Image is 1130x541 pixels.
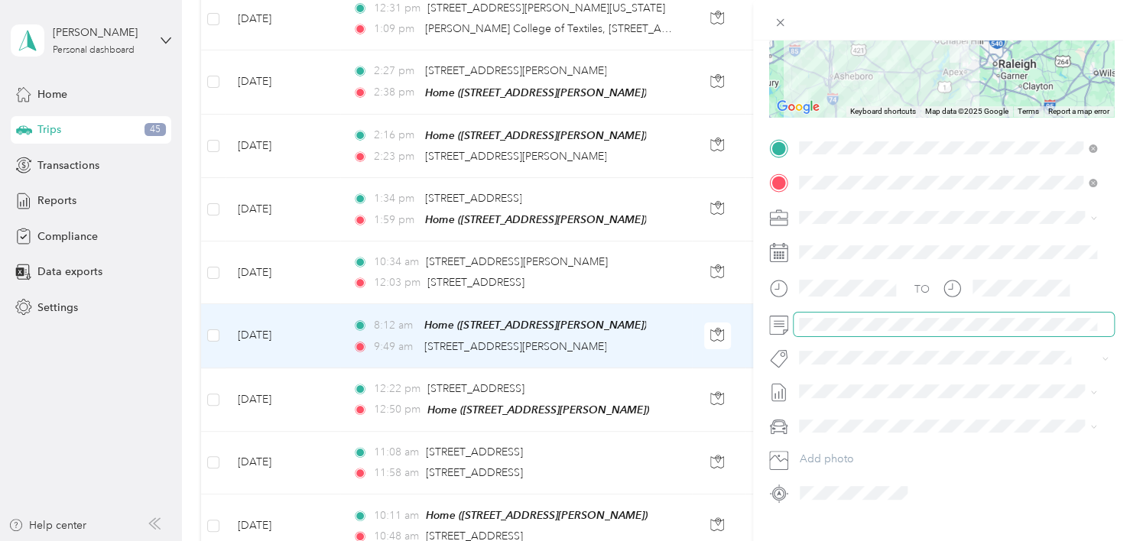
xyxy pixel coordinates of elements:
[925,107,1008,115] span: Map data ©2025 Google
[1044,455,1130,541] iframe: Everlance-gr Chat Button Frame
[773,97,823,117] a: Open this area in Google Maps (opens a new window)
[1018,107,1039,115] a: Terms (opens in new tab)
[794,449,1114,470] button: Add photo
[914,281,930,297] div: TO
[1048,107,1109,115] a: Report a map error
[850,106,916,117] button: Keyboard shortcuts
[773,97,823,117] img: Google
